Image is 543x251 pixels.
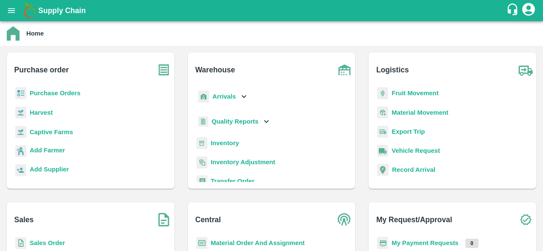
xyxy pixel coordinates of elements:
[392,90,439,97] a: Fruit Movement
[14,214,34,226] b: Sales
[465,239,479,248] p: 0
[213,93,236,100] b: Arrivals
[15,106,26,119] img: harvest
[30,90,81,97] a: Purchase Orders
[15,164,26,177] img: supplier
[196,113,271,130] div: Quality Reports
[15,87,26,99] img: reciept
[334,209,355,230] img: central
[196,175,207,188] img: whTransfer
[211,140,239,146] a: Inventory
[211,159,275,165] a: Inventory Adjustment
[30,166,69,173] b: Add Supplier
[211,178,255,185] a: Transfer Order
[2,1,21,20] button: open drawer
[15,145,26,157] img: farmer
[521,2,536,19] div: account of current user
[211,240,305,246] a: Material Order And Assignment
[196,237,207,249] img: centralMaterial
[196,137,207,149] img: whInventory
[38,6,86,15] b: Supply Chain
[195,64,235,76] b: Warehouse
[15,126,26,138] img: harvest
[376,214,452,226] b: My Request/Approval
[392,166,435,173] a: Record Arrival
[212,118,259,125] b: Quality Reports
[392,109,448,116] a: Material Movement
[377,145,388,157] img: vehicle
[515,209,536,230] img: check
[377,126,388,138] img: delivery
[198,116,208,127] img: qualityReport
[30,109,53,116] a: Harvest
[14,64,69,76] b: Purchase order
[377,106,388,119] img: material
[30,147,65,154] b: Add Farmer
[196,156,207,168] img: inventory
[392,128,425,135] a: Export Trip
[21,2,38,19] img: logo
[392,240,459,246] a: My Payment Requests
[198,91,209,103] img: whArrival
[376,64,409,76] b: Logistics
[15,237,26,249] img: sales
[196,87,249,106] div: Arrivals
[7,26,20,41] img: home
[377,164,389,176] img: recordArrival
[334,59,355,80] img: warehouse
[377,87,388,99] img: fruit
[30,129,73,135] a: Captive Farms
[506,3,521,18] div: customer-support
[30,165,69,176] a: Add Supplier
[195,214,221,226] b: Central
[38,5,506,17] a: Supply Chain
[26,30,44,37] b: Home
[153,59,174,80] img: purchase
[30,146,65,157] a: Add Farmer
[392,147,440,154] a: Vehicle Request
[153,209,174,230] img: soSales
[377,237,388,249] img: payment
[30,240,65,246] a: Sales Order
[515,59,536,80] img: truck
